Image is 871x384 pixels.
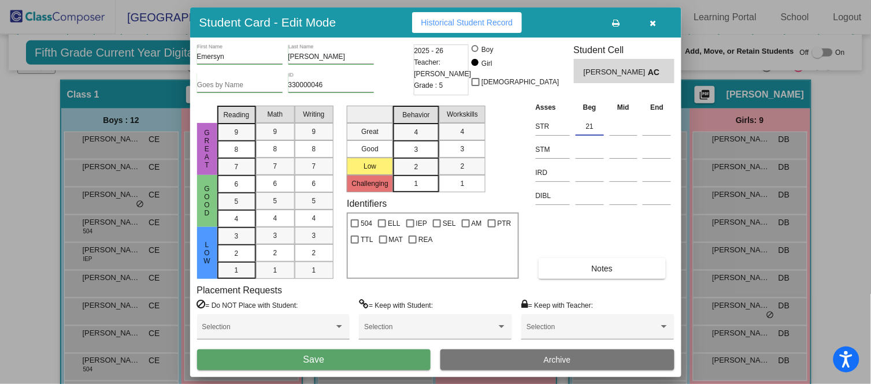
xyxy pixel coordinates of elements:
span: 8 [235,144,239,155]
label: Identifiers [347,198,387,209]
span: Low [202,241,212,265]
span: 8 [273,144,277,154]
h3: Student Cell [574,44,674,55]
input: assessment [536,141,570,158]
input: assessment [536,118,570,135]
span: REA [418,233,433,247]
span: 1 [461,178,465,189]
span: Reading [224,110,250,120]
span: 4 [273,213,277,223]
button: Historical Student Record [412,12,522,33]
input: goes by name [197,81,283,90]
span: Archive [544,355,571,364]
span: 2 [461,161,465,172]
h3: Student Card - Edit Mode [199,15,336,29]
label: = Do NOT Place with Student: [197,299,298,311]
span: 4 [414,127,418,137]
span: 4 [461,126,465,137]
span: 9 [235,127,239,137]
input: assessment [536,187,570,204]
span: Great [202,129,212,169]
th: Mid [607,101,640,114]
span: 2 [273,248,277,258]
span: 1 [312,265,316,275]
span: Behavior [403,110,430,120]
span: Good [202,185,212,217]
span: 4 [235,214,239,224]
span: [PERSON_NAME] [584,66,648,79]
span: 9 [312,126,316,137]
span: 3 [312,230,316,241]
span: 1 [273,265,277,275]
span: 3 [414,144,418,155]
th: Beg [573,101,607,114]
span: Workskills [447,109,478,120]
span: 3 [235,231,239,241]
span: Writing [303,109,324,120]
span: Grade : 5 [414,80,443,91]
label: = Keep with Teacher: [521,299,593,311]
span: Save [303,355,324,364]
span: 2025 - 26 [414,45,444,57]
input: assessment [536,164,570,181]
span: AC [648,66,664,79]
span: 2 [414,162,418,172]
span: 1 [235,265,239,275]
span: ELL [388,217,400,230]
span: 2 [312,248,316,258]
span: 8 [312,144,316,154]
th: Asses [533,101,573,114]
span: 1 [414,178,418,189]
span: AM [472,217,482,230]
button: Archive [440,349,674,370]
span: IEP [416,217,427,230]
span: 9 [273,126,277,137]
span: 6 [312,178,316,189]
span: Historical Student Record [421,18,513,27]
button: Notes [539,258,666,279]
span: 504 [361,217,372,230]
span: MAT [389,233,403,247]
span: 5 [312,196,316,206]
span: 2 [235,248,239,259]
label: Placement Requests [197,285,283,296]
div: Boy [481,44,494,55]
span: 7 [235,162,239,172]
span: Teacher: [PERSON_NAME] [414,57,472,80]
span: 6 [235,179,239,189]
span: Math [268,109,283,120]
span: [DEMOGRAPHIC_DATA] [481,75,559,89]
span: SEL [443,217,456,230]
span: 5 [273,196,277,206]
th: End [640,101,674,114]
span: PTR [498,217,512,230]
span: 7 [273,161,277,172]
span: 6 [273,178,277,189]
button: Save [197,349,431,370]
span: 3 [273,230,277,241]
span: TTL [361,233,373,247]
span: 4 [312,213,316,223]
input: Enter ID [288,81,374,90]
div: Girl [481,58,492,69]
span: 3 [461,144,465,154]
span: Notes [592,264,613,273]
label: = Keep with Student: [359,299,433,311]
span: 5 [235,196,239,207]
span: 7 [312,161,316,172]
